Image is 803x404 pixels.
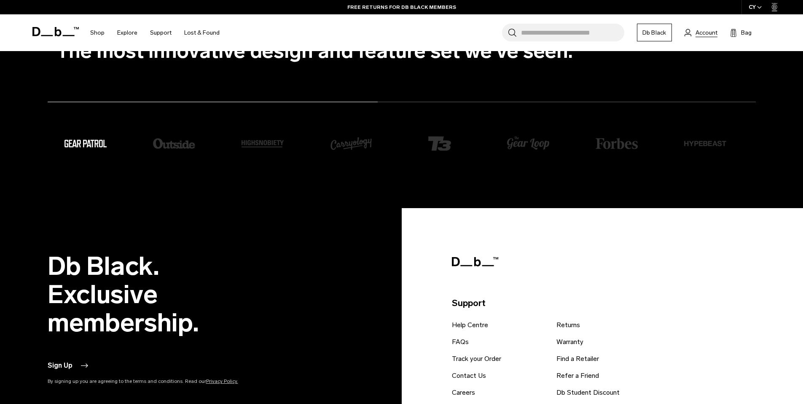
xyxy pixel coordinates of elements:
img: Daco_1655574_small.png [684,122,726,165]
img: Daco_1655573_20a5ef07-18c4-42cd-9956-22994a13a09f_small.png [64,140,107,147]
a: Explore [117,18,137,48]
p: By signing up you are agreeing to the terms and conditions. Read our [48,377,275,385]
img: forbes_logo_small.png [596,138,638,149]
img: Highsnobiety_Logo_text-white_small.png [242,140,284,147]
a: Support [150,18,172,48]
li: 5 / 8 [242,140,330,150]
img: T3-shopify_7ab890f7-51d7-4acd-8d4e-df8abd1ca271_small.png [419,122,461,165]
a: Shop [90,18,105,48]
a: Warranty [556,337,583,347]
li: 8 / 8 [507,136,596,154]
a: Refer a Friend [556,371,599,381]
a: Track your Order [452,354,501,364]
li: 3 / 8 [64,140,153,150]
a: Careers [452,388,475,398]
a: FAQs [452,337,469,347]
a: Privacy Policy. [206,378,238,384]
a: Help Centre [452,320,488,330]
h2: Db Black. Exclusive membership. [48,252,275,337]
a: Find a Retailer [556,354,599,364]
a: Db Black [637,24,672,41]
img: Daco_1655575_small.png [153,122,195,165]
button: Bag [730,27,752,38]
li: 4 / 8 [153,122,242,168]
a: FREE RETURNS FOR DB BLACK MEMBERS [347,3,456,11]
img: Daco_1655576_small.png [330,122,372,165]
li: 6 / 8 [330,122,419,168]
a: Returns [556,320,580,330]
p: Support [452,296,747,310]
li: 1 / 8 [596,138,684,152]
nav: Main Navigation [84,14,226,51]
li: 7 / 8 [419,122,507,168]
span: Bag [741,28,752,37]
a: Account [685,27,717,38]
a: Lost & Found [184,18,220,48]
span: Account [696,28,717,37]
a: Contact Us [452,371,486,381]
img: gl-og-img_small.png [507,136,549,151]
button: Sign Up [48,361,89,371]
li: 2 / 8 [684,122,773,168]
a: Db Student Discount [556,388,620,398]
